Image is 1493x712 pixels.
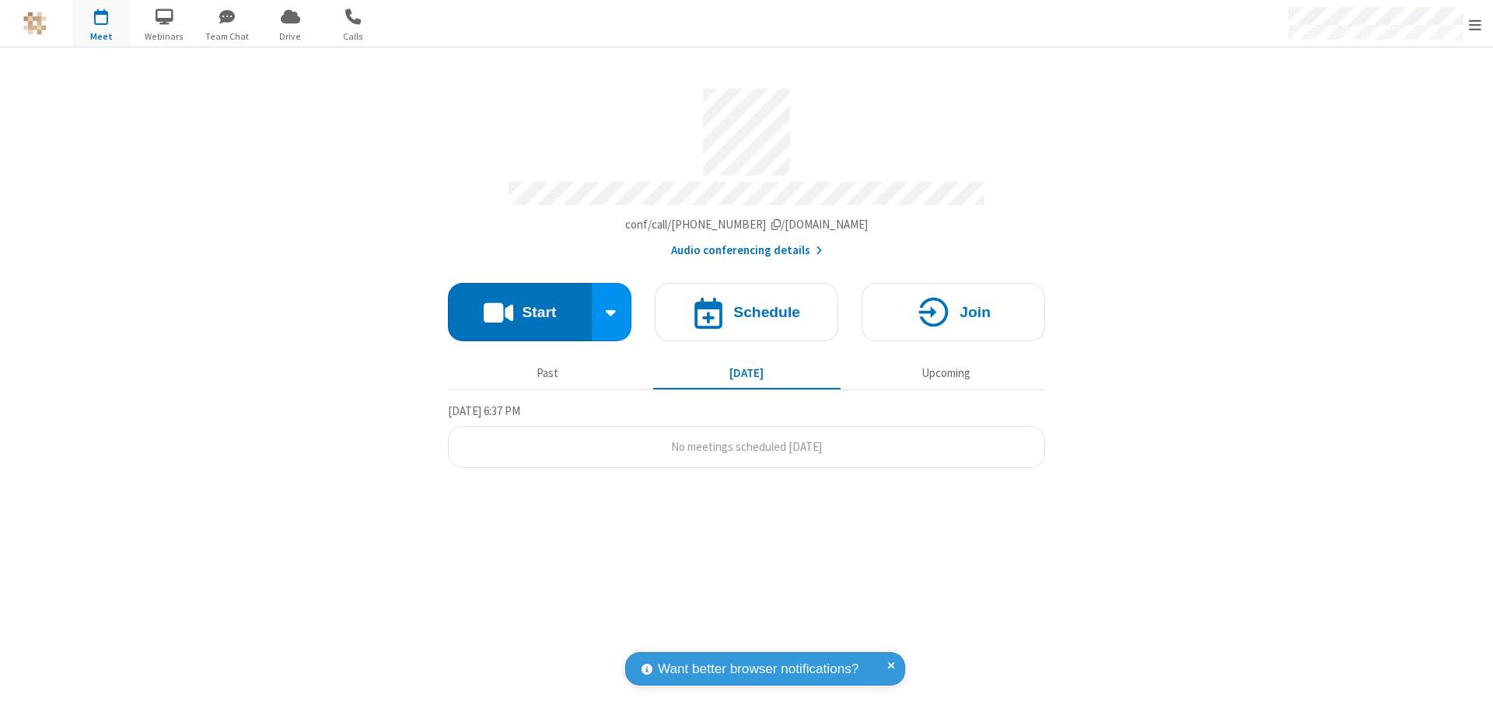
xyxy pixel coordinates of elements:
[658,659,858,679] span: Want better browser notifications?
[960,305,991,319] h4: Join
[862,283,1045,341] button: Join
[733,305,800,319] h4: Schedule
[448,283,592,341] button: Start
[671,242,823,260] button: Audio conferencing details
[261,30,320,44] span: Drive
[625,216,869,234] button: Copy my meeting room linkCopy my meeting room link
[324,30,383,44] span: Calls
[72,30,131,44] span: Meet
[592,283,632,341] div: Start conference options
[454,358,642,388] button: Past
[448,77,1045,260] section: Account details
[653,358,841,388] button: [DATE]
[135,30,194,44] span: Webinars
[852,358,1040,388] button: Upcoming
[625,217,869,232] span: Copy my meeting room link
[671,439,822,454] span: No meetings scheduled [DATE]
[23,12,47,35] img: QA Selenium DO NOT DELETE OR CHANGE
[448,402,1045,469] section: Today's Meetings
[655,283,838,341] button: Schedule
[198,30,257,44] span: Team Chat
[448,403,520,418] span: [DATE] 6:37 PM
[522,305,556,319] h4: Start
